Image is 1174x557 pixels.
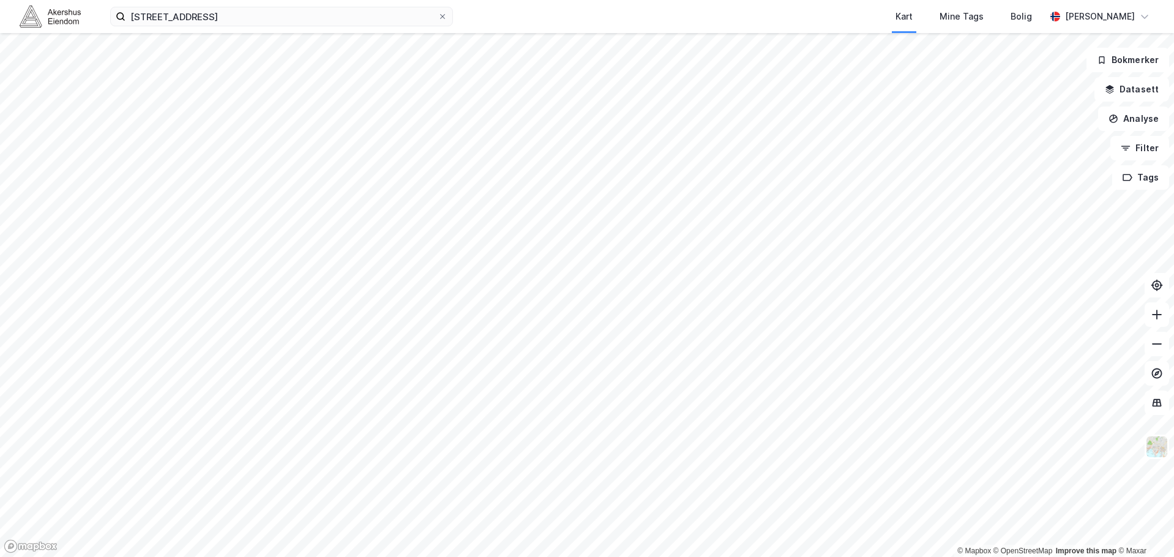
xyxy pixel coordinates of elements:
[1011,9,1032,24] div: Bolig
[940,9,984,24] div: Mine Tags
[993,547,1053,555] a: OpenStreetMap
[895,9,913,24] div: Kart
[1056,547,1116,555] a: Improve this map
[1098,107,1169,131] button: Analyse
[1065,9,1135,24] div: [PERSON_NAME]
[1145,435,1168,458] img: Z
[4,539,58,553] a: Mapbox homepage
[957,547,991,555] a: Mapbox
[20,6,81,27] img: akershus-eiendom-logo.9091f326c980b4bce74ccdd9f866810c.svg
[1086,48,1169,72] button: Bokmerker
[1110,136,1169,160] button: Filter
[1094,77,1169,102] button: Datasett
[1113,498,1174,557] iframe: Chat Widget
[1112,165,1169,190] button: Tags
[125,7,438,26] input: Søk på adresse, matrikkel, gårdeiere, leietakere eller personer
